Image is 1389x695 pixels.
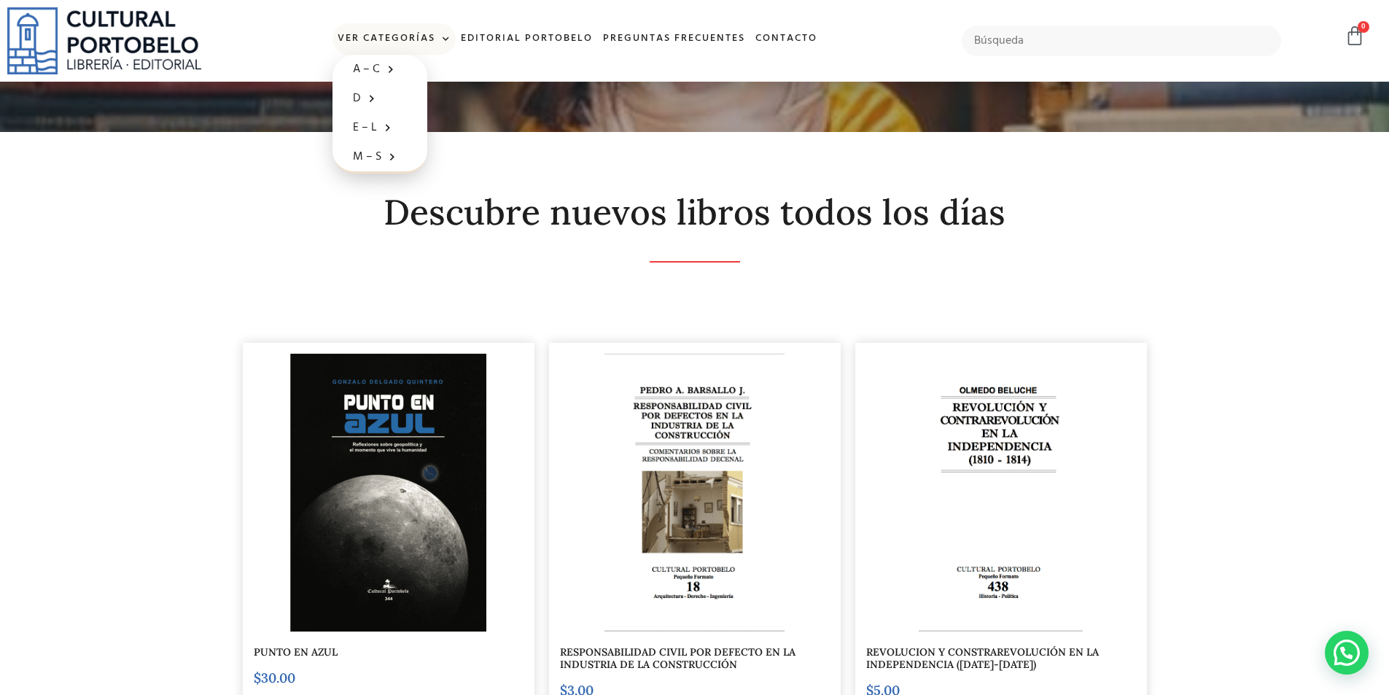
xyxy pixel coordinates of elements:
a: Contacto [750,23,822,55]
span: $ [254,669,261,686]
span: 0 [1358,21,1369,33]
a: 0 [1345,26,1365,47]
a: M – S [332,142,427,171]
bdi: 30.00 [254,669,295,686]
a: Preguntas frecuentes [598,23,750,55]
a: A – C [332,55,427,84]
img: 18-2.png [604,354,785,632]
img: Screen_Shot_2019-06-04_at_2.17.59_PM-1.png [290,354,487,632]
a: REVOLUCION Y CONSTRAREVOLUCIÓN EN LA INDEPENDENCIA ([DATE]-[DATE]) [866,645,1099,671]
ul: Ver Categorías [332,55,427,174]
h2: Descubre nuevos libros todos los días [243,193,1147,232]
a: RESPONSABILIDAD CIVIL POR DEFECTO EN LA INDUSTRIA DE LA CONSTRUCCIÓN [560,645,795,671]
a: Editorial Portobelo [456,23,598,55]
a: D [332,84,427,113]
a: E – L [332,113,427,142]
img: 438-1.png [919,354,1082,632]
a: Ver Categorías [332,23,456,55]
input: Búsqueda [962,26,1282,56]
a: PUNTO EN AZUL [254,645,338,659]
